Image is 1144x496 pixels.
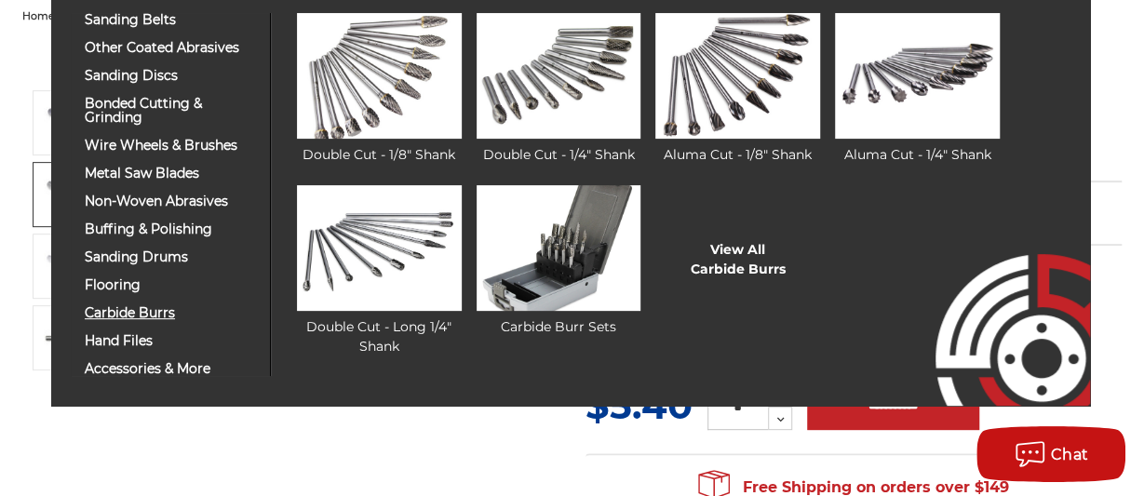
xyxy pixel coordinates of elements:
img: Aluma Cut - 1/4" Shank [835,13,1000,139]
img: SD-1D ball shape carbide burr with 1/4 inch shank [44,171,90,218]
button: Chat [976,426,1125,482]
a: Aluma Cut - 1/8" Shank [655,13,820,165]
span: sanding discs [85,69,256,83]
a: Carbide Burr Sets [477,185,641,337]
a: Aluma Cut - 1/4" Shank [835,13,1000,165]
img: Empire Abrasives Logo Image [902,199,1090,406]
img: Double Cut - 1/4" Shank [477,13,641,139]
span: carbide burrs [85,306,256,320]
button: Next [47,372,91,412]
a: View AllCarbide Burrs [691,240,786,279]
span: other coated abrasives [85,41,256,55]
a: Double Cut - 1/4" Shank [477,13,641,165]
span: hand files [85,334,256,348]
img: Carbide Burr Sets [477,185,641,311]
span: sanding drums [85,250,256,264]
span: metal saw blades [85,167,256,181]
span: bonded cutting & grinding [85,97,256,125]
img: SD-3 ball shape carbide burr 1/4" shank [44,315,90,361]
span: accessories & more [85,362,256,376]
span: Chat [1051,446,1089,463]
span: wire wheels & brushes [85,139,256,153]
a: Double Cut - 1/8" Shank [297,13,462,165]
img: Double Cut - Long 1/4" Shank [297,185,462,311]
a: home [22,9,55,22]
span: sanding belts [85,13,256,27]
span: buffing & polishing [85,222,256,236]
a: Double Cut - Long 1/4" Shank [297,185,462,356]
button: Previous [47,50,91,90]
span: non-woven abrasives [85,194,256,208]
img: ball shape carbide bur 1/4" shank [44,100,90,146]
img: SD-5D ball shape carbide burr with 1/4 inch shank [44,243,90,289]
span: flooring [85,278,256,292]
img: Aluma Cut - 1/8" Shank [655,13,820,139]
img: Double Cut - 1/8" Shank [297,13,462,139]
